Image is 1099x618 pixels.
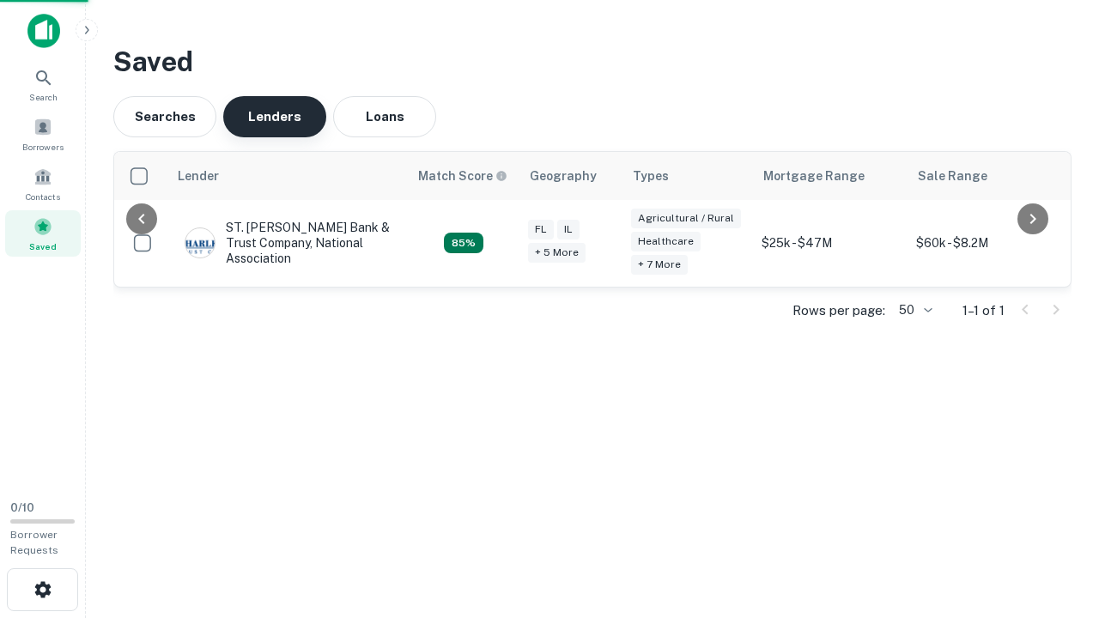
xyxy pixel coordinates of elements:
[223,96,326,137] button: Lenders
[892,298,935,323] div: 50
[1013,481,1099,563] iframe: Chat Widget
[178,166,219,186] div: Lender
[185,220,391,267] div: ST. [PERSON_NAME] Bank & Trust Company, National Association
[753,152,908,200] th: Mortgage Range
[113,96,216,137] button: Searches
[27,14,60,48] img: capitalize-icon.png
[530,166,597,186] div: Geography
[333,96,436,137] button: Loans
[519,152,622,200] th: Geography
[444,233,483,253] div: Capitalize uses an advanced AI algorithm to match your search with the best lender. The match sco...
[557,220,580,239] div: IL
[29,90,58,104] span: Search
[5,111,81,157] a: Borrowers
[633,166,669,186] div: Types
[622,152,753,200] th: Types
[113,41,1072,82] h3: Saved
[408,152,519,200] th: Capitalize uses an advanced AI algorithm to match your search with the best lender. The match sco...
[5,61,81,107] a: Search
[418,167,504,185] h6: Match Score
[5,161,81,207] a: Contacts
[10,529,58,556] span: Borrower Requests
[22,140,64,154] span: Borrowers
[167,152,408,200] th: Lender
[26,190,60,203] span: Contacts
[10,501,34,514] span: 0 / 10
[753,200,908,287] td: $25k - $47M
[763,166,865,186] div: Mortgage Range
[631,255,688,275] div: + 7 more
[908,152,1062,200] th: Sale Range
[185,228,215,257] img: picture
[631,232,701,251] div: Healthcare
[418,167,507,185] div: Capitalize uses an advanced AI algorithm to match your search with the best lender. The match sco...
[528,243,586,263] div: + 5 more
[918,166,987,186] div: Sale Range
[792,300,885,321] p: Rows per page:
[631,209,741,228] div: Agricultural / Rural
[528,220,554,239] div: FL
[29,239,57,253] span: Saved
[962,300,1005,321] p: 1–1 of 1
[5,210,81,257] a: Saved
[908,200,1062,287] td: $60k - $8.2M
